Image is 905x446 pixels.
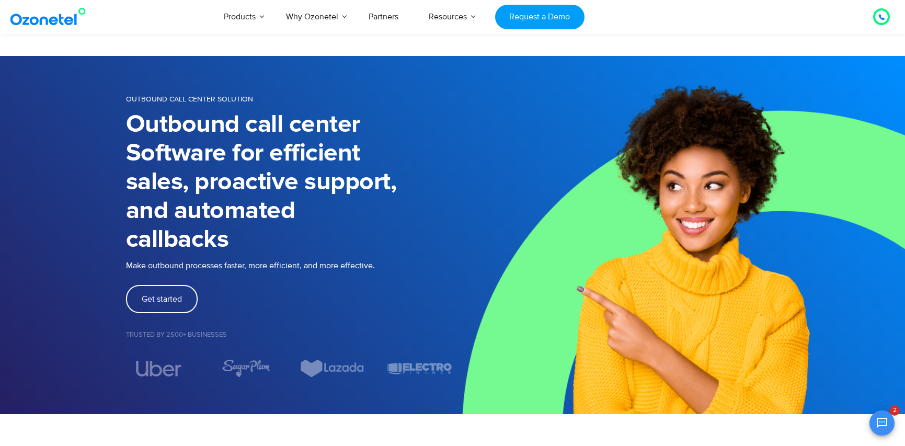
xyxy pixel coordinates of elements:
span: 2 [889,405,900,416]
div: Image Carousel [126,359,453,378]
span: Get started [142,295,182,303]
a: Request a Demo [495,5,585,29]
a: Get started [126,285,198,313]
div: 6 / 7 [300,359,365,378]
div: 5 / 7 [213,359,279,378]
span: OUTBOUND CALL CENTER SOLUTION [126,95,253,104]
button: Open chat [869,410,895,436]
h5: Trusted by 2500+ Businesses [126,331,453,338]
img: electro [387,359,453,378]
p: Make outbound processes faster, more efficient, and more effective. [126,259,453,272]
h1: Outbound call center Software for efficient sales, proactive support, and automated callbacks [126,110,453,254]
img: Lazada [300,359,365,378]
div: 4 / 7 [126,361,192,376]
img: uber [136,361,181,376]
img: sugarplum [221,359,270,378]
div: 7 / 7 [386,359,452,378]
